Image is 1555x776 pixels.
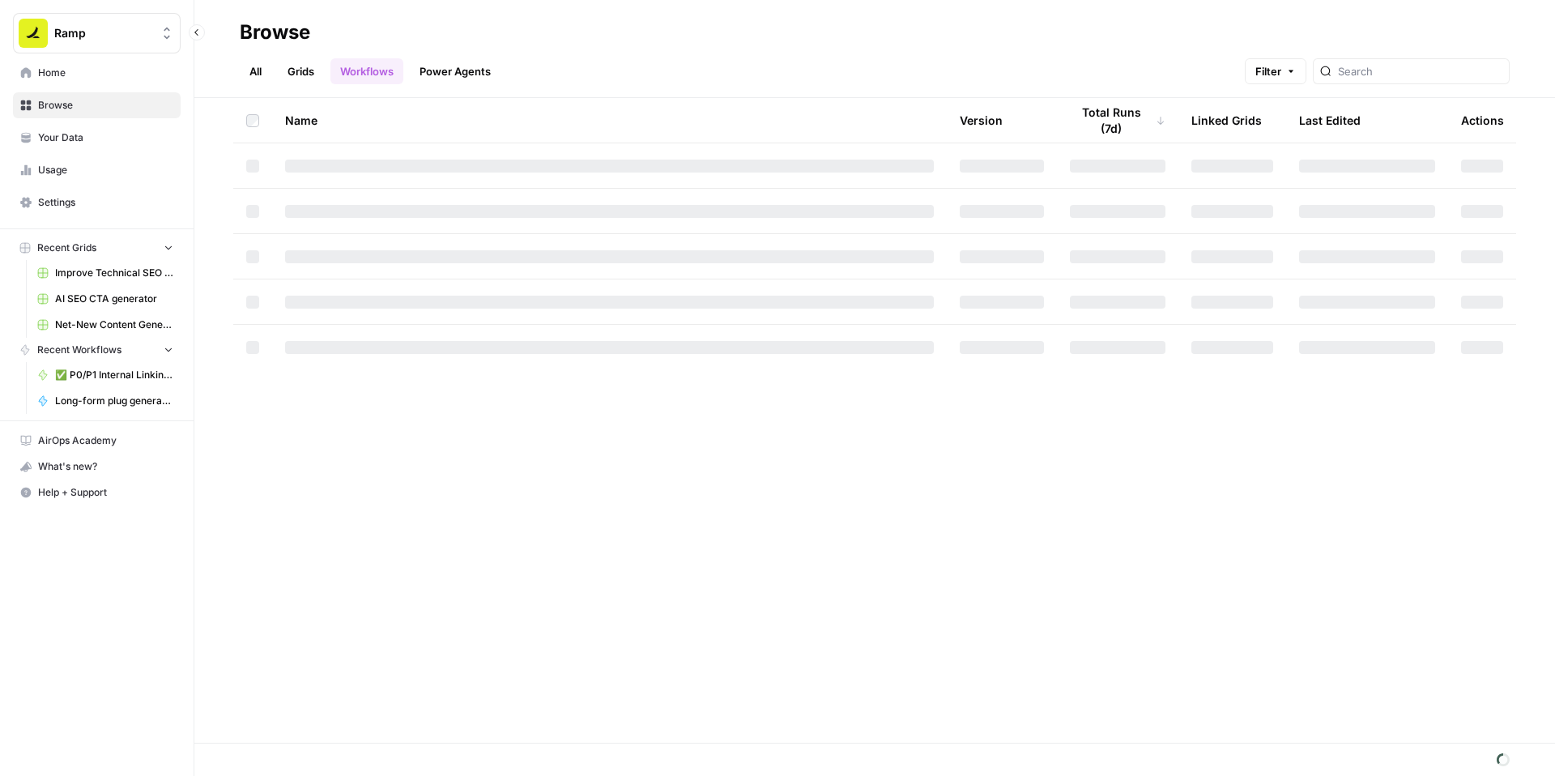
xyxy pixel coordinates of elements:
div: Name [285,98,934,143]
button: Workspace: Ramp [13,13,181,53]
span: Long-form plug generator – Content tuning version [55,394,173,408]
a: ✅ P0/P1 Internal Linking Workflow [30,362,181,388]
a: Browse [13,92,181,118]
span: Recent Workflows [37,343,121,357]
span: Recent Grids [37,241,96,255]
a: Grids [278,58,324,84]
a: Usage [13,157,181,183]
a: AirOps Academy [13,428,181,454]
span: AirOps Academy [38,433,173,448]
span: Improve Technical SEO for Page [55,266,173,280]
div: Browse [240,19,310,45]
button: Recent Grids [13,236,181,260]
a: Home [13,60,181,86]
div: Linked Grids [1191,98,1262,143]
button: Filter [1245,58,1306,84]
span: ✅ P0/P1 Internal Linking Workflow [55,368,173,382]
span: Home [38,66,173,80]
button: Help + Support [13,480,181,505]
a: All [240,58,271,84]
a: Power Agents [410,58,501,84]
span: Your Data [38,130,173,145]
div: Total Runs (7d) [1070,98,1165,143]
a: Net-New Content Generator - Grid Template [30,312,181,338]
a: AI SEO CTA generator [30,286,181,312]
span: Net-New Content Generator - Grid Template [55,318,173,332]
span: Filter [1255,63,1281,79]
div: What's new? [14,454,180,479]
button: Recent Workflows [13,338,181,362]
span: Ramp [54,25,152,41]
img: Ramp Logo [19,19,48,48]
span: AI SEO CTA generator [55,292,173,306]
a: Workflows [330,58,403,84]
div: Actions [1461,98,1504,143]
span: Settings [38,195,173,210]
span: Usage [38,163,173,177]
a: Long-form plug generator – Content tuning version [30,388,181,414]
span: Help + Support [38,485,173,500]
div: Last Edited [1299,98,1361,143]
a: Improve Technical SEO for Page [30,260,181,286]
button: What's new? [13,454,181,480]
input: Search [1338,63,1502,79]
a: Settings [13,190,181,215]
span: Browse [38,98,173,113]
div: Version [960,98,1003,143]
a: Your Data [13,125,181,151]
